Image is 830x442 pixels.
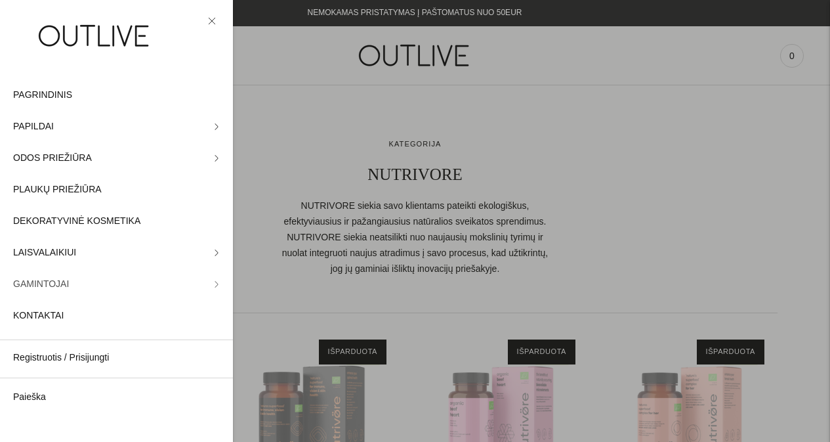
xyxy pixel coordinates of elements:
[13,119,54,135] span: PAPILDAI
[13,245,76,261] span: LAISVALAIKIUI
[13,213,140,229] span: DEKORATYVINĖ KOSMETIKA
[13,276,69,292] span: GAMINTOJAI
[13,308,64,324] span: KONTAKTAI
[13,13,177,58] img: OUTLIVE
[13,182,102,198] span: PLAUKŲ PRIEŽIŪRA
[13,150,92,166] span: ODOS PRIEŽIŪRA
[13,87,72,103] span: PAGRINDINIS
